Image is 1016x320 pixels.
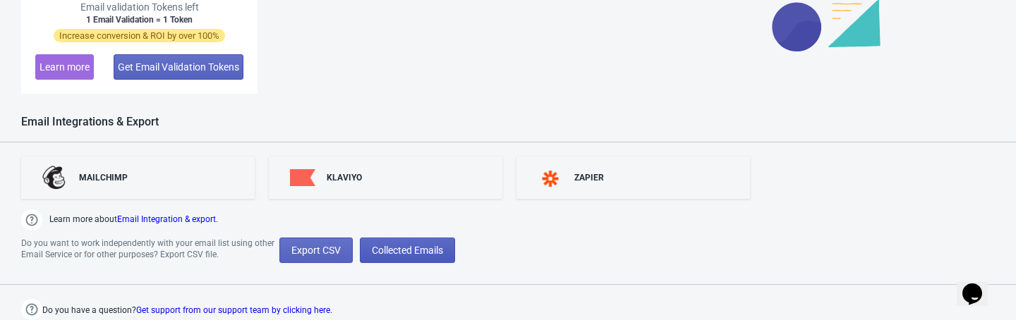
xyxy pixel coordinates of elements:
[957,264,1002,306] iframe: chat widget
[117,214,216,224] a: Email Integration & export
[327,172,362,183] div: KLAVIYO
[40,61,90,73] span: Learn more
[49,213,218,230] span: Learn more about .
[372,245,443,256] span: Collected Emails
[42,166,68,190] img: mailchimp.png
[21,209,42,230] img: help.png
[42,302,332,319] span: Do you have a question?
[136,305,332,315] a: Get support from our support team by clicking here.
[360,238,455,263] button: Collected Emails
[86,14,193,25] span: 1 Email Validation = 1 Token
[538,171,563,187] img: zapier.svg
[118,61,239,73] span: Get Email Validation Tokens
[79,172,128,183] div: MAILCHIMP
[21,299,42,320] img: help.png
[291,245,341,256] span: Export CSV
[35,54,94,80] button: Learn more
[21,238,279,263] div: Do you want to work independently with your email list using other Email Service or for other pur...
[54,29,225,42] span: Increase conversion & ROI by over 100%
[114,54,243,80] button: Get Email Validation Tokens
[279,238,353,263] button: Export CSV
[574,172,604,183] div: ZAPIER
[290,169,315,187] img: klaviyo.png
